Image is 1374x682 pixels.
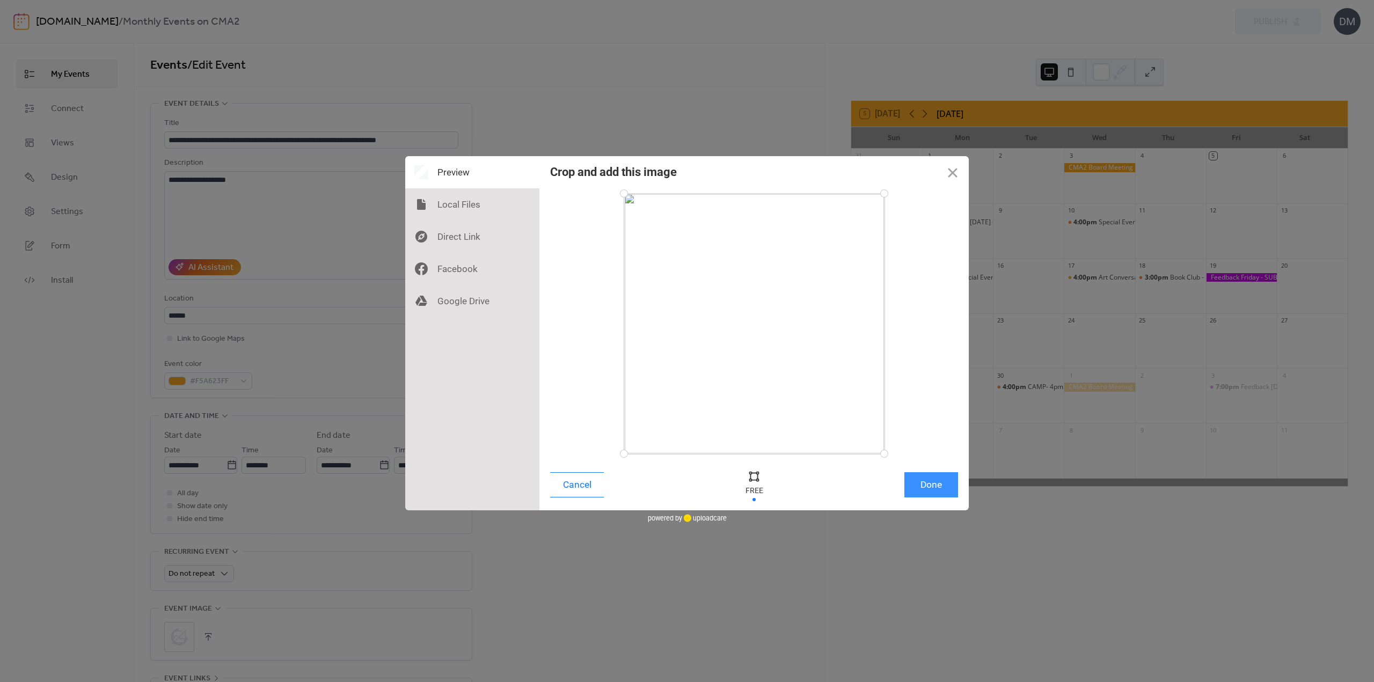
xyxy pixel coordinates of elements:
div: Google Drive [405,285,539,317]
button: Cancel [550,472,604,497]
button: Done [904,472,958,497]
div: powered by [648,510,727,526]
div: Direct Link [405,221,539,253]
div: Facebook [405,253,539,285]
button: Close [937,156,969,188]
div: Local Files [405,188,539,221]
div: Crop and add this image [550,165,677,179]
div: Preview [405,156,539,188]
a: uploadcare [682,514,727,522]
